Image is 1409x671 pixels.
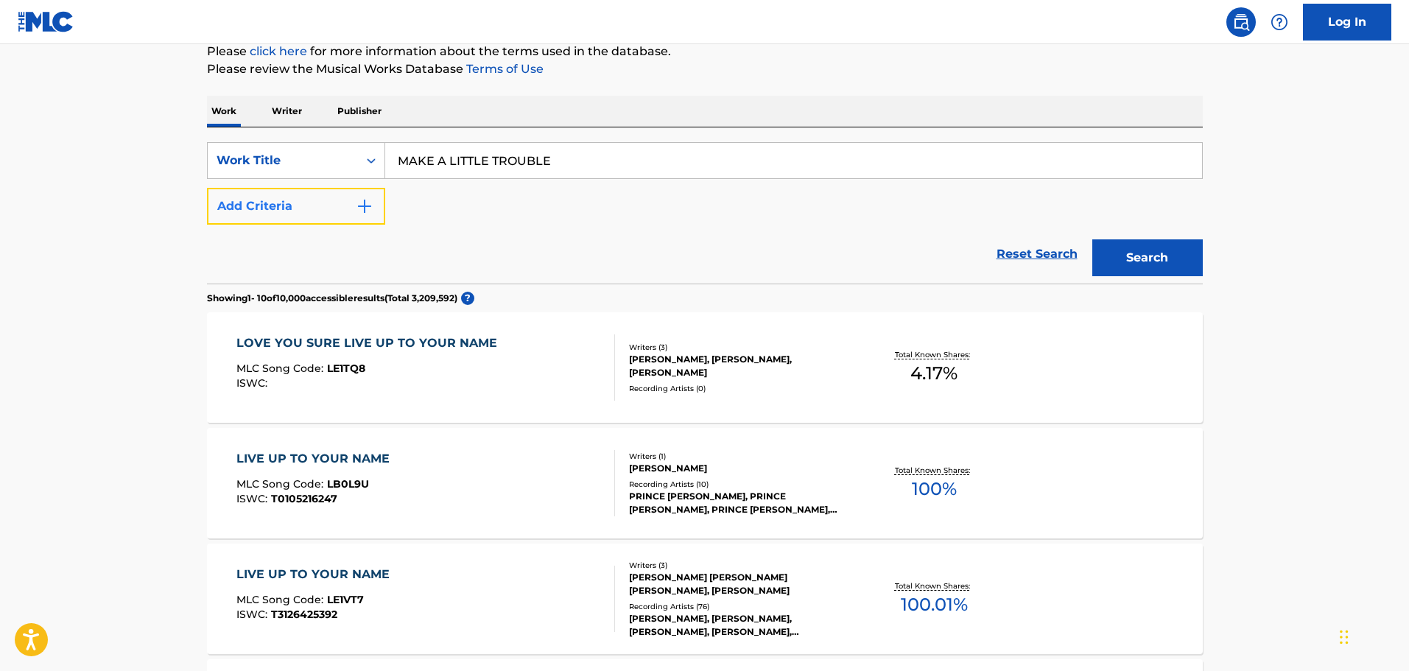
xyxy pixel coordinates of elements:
p: Publisher [333,96,386,127]
div: Recording Artists ( 76 ) [629,601,851,612]
p: Showing 1 - 10 of 10,000 accessible results (Total 3,209,592 ) [207,292,457,305]
div: Recording Artists ( 10 ) [629,479,851,490]
p: Total Known Shares: [895,349,974,360]
a: Public Search [1226,7,1256,37]
span: MLC Song Code : [236,362,327,375]
a: Terms of Use [463,62,544,76]
div: PRINCE [PERSON_NAME], PRINCE [PERSON_NAME], PRINCE [PERSON_NAME], PRINCE [PERSON_NAME], PRINCE [P... [629,490,851,516]
button: Search [1092,239,1203,276]
a: LIVE UP TO YOUR NAMEMLC Song Code:LB0L9UISWC:T0105216247Writers (1)[PERSON_NAME]Recording Artists... [207,428,1203,538]
p: Please review the Musical Works Database [207,60,1203,78]
a: LIVE UP TO YOUR NAMEMLC Song Code:LE1VT7ISWC:T3126425392Writers (3)[PERSON_NAME] [PERSON_NAME] [P... [207,544,1203,654]
span: T3126425392 [271,608,337,621]
div: Writers ( 1 ) [629,451,851,462]
img: search [1232,13,1250,31]
a: LOVE YOU SURE LIVE UP TO YOUR NAMEMLC Song Code:LE1TQ8ISWC:Writers (3)[PERSON_NAME], [PERSON_NAME... [207,312,1203,423]
p: Total Known Shares: [895,465,974,476]
div: Recording Artists ( 0 ) [629,383,851,394]
span: MLC Song Code : [236,593,327,606]
div: Work Title [217,152,349,169]
span: ISWC : [236,376,271,390]
span: ISWC : [236,608,271,621]
div: Help [1265,7,1294,37]
span: LE1VT7 [327,593,364,606]
span: T0105216247 [271,492,337,505]
span: ? [461,292,474,305]
div: [PERSON_NAME], [PERSON_NAME], [PERSON_NAME], [PERSON_NAME], [PERSON_NAME] [629,612,851,639]
img: help [1271,13,1288,31]
img: MLC Logo [18,11,74,32]
div: LIVE UP TO YOUR NAME [236,450,397,468]
button: Add Criteria [207,188,385,225]
div: [PERSON_NAME], [PERSON_NAME], [PERSON_NAME] [629,353,851,379]
img: 9d2ae6d4665cec9f34b9.svg [356,197,373,215]
span: LB0L9U [327,477,369,491]
iframe: Chat Widget [1335,600,1409,671]
div: Writers ( 3 ) [629,342,851,353]
p: Total Known Shares: [895,580,974,591]
p: Please for more information about the terms used in the database. [207,43,1203,60]
span: 100 % [912,476,957,502]
div: Drag [1340,615,1349,659]
form: Search Form [207,142,1203,284]
span: LE1TQ8 [327,362,365,375]
div: [PERSON_NAME] [PERSON_NAME] [PERSON_NAME], [PERSON_NAME] [629,571,851,597]
div: LIVE UP TO YOUR NAME [236,566,397,583]
p: Writer [267,96,306,127]
span: MLC Song Code : [236,477,327,491]
a: click here [250,44,307,58]
div: [PERSON_NAME] [629,462,851,475]
span: ISWC : [236,492,271,505]
div: Writers ( 3 ) [629,560,851,571]
a: Log In [1303,4,1391,41]
span: 100.01 % [901,591,968,618]
a: Reset Search [989,238,1085,270]
div: LOVE YOU SURE LIVE UP TO YOUR NAME [236,334,505,352]
p: Work [207,96,241,127]
span: 4.17 % [910,360,958,387]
